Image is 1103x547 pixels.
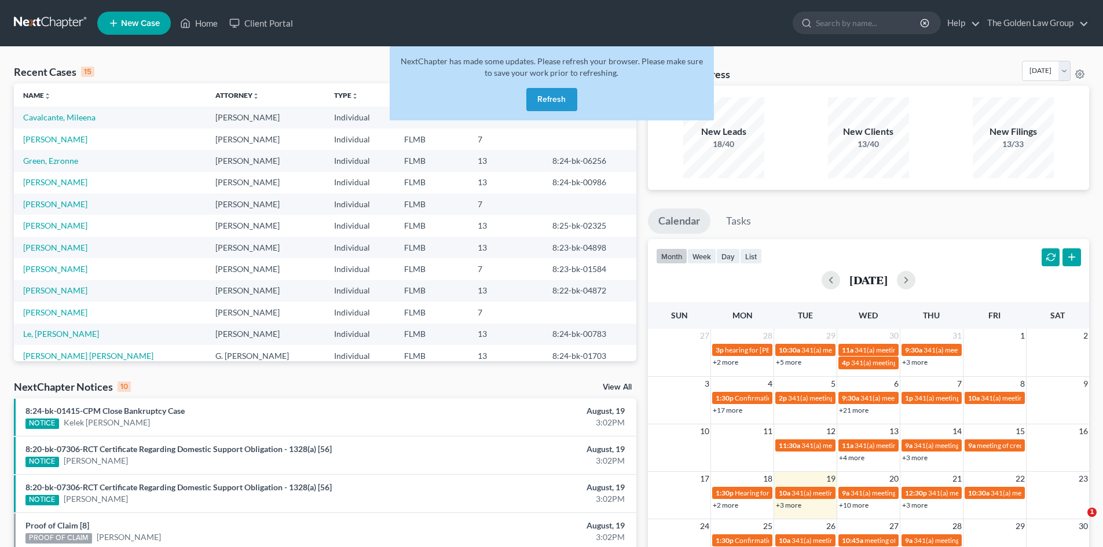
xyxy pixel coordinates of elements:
[543,280,636,302] td: 8:22-bk-04872
[1078,472,1089,486] span: 23
[941,13,980,34] a: Help
[825,519,837,533] span: 26
[526,88,577,111] button: Refresh
[928,489,1040,497] span: 341(a) meeting for [PERSON_NAME]
[699,329,710,343] span: 27
[23,91,51,100] a: Nameunfold_more
[888,519,900,533] span: 27
[1014,424,1026,438] span: 15
[433,455,625,467] div: 3:02PM
[888,424,900,438] span: 13
[433,531,625,543] div: 3:02PM
[23,307,87,317] a: [PERSON_NAME]
[395,172,468,193] td: FLMB
[25,520,89,530] a: Proof of Claim [8]
[779,489,790,497] span: 10a
[816,12,922,34] input: Search by name...
[543,237,636,258] td: 8:23-bk-04898
[849,274,888,286] h2: [DATE]
[468,237,543,258] td: 13
[762,519,774,533] span: 25
[325,345,395,366] td: Individual
[25,444,332,454] a: 8:20-bk-07306-RCT Certificate Regarding Domestic Support Obligation - 1328(a) [56]
[951,519,963,533] span: 28
[395,193,468,215] td: FLMB
[725,346,814,354] span: hearing for [PERSON_NAME]
[174,13,223,34] a: Home
[776,501,801,509] a: +3 more
[468,129,543,150] td: 7
[1082,377,1089,391] span: 9
[206,150,325,171] td: [PERSON_NAME]
[23,243,87,252] a: [PERSON_NAME]
[732,310,753,320] span: Mon
[716,248,740,264] button: day
[252,93,259,100] i: unfold_more
[893,377,900,391] span: 6
[740,248,762,264] button: list
[395,345,468,366] td: FLMB
[325,172,395,193] td: Individual
[951,472,963,486] span: 21
[981,394,1093,402] span: 341(a) meeting for [PERSON_NAME]
[81,67,94,77] div: 15
[433,443,625,455] div: August, 19
[325,302,395,323] td: Individual
[914,536,1087,545] span: 341(a) meeting for [PERSON_NAME] & [PERSON_NAME]
[801,441,974,450] span: 341(a) meeting for [PERSON_NAME] & [PERSON_NAME]
[762,424,774,438] span: 11
[543,172,636,193] td: 8:24-bk-00986
[97,531,161,543] a: [PERSON_NAME]
[603,383,632,391] a: View All
[716,346,724,354] span: 3p
[842,489,849,497] span: 9a
[902,453,928,462] a: +3 more
[543,258,636,280] td: 8:23-bk-01584
[923,310,940,320] span: Thu
[395,280,468,302] td: FLMB
[851,358,1024,367] span: 341(a) meeting for [PERSON_NAME] & [PERSON_NAME]
[395,258,468,280] td: FLMB
[468,345,543,366] td: 13
[825,329,837,343] span: 29
[206,302,325,323] td: [PERSON_NAME]
[433,482,625,493] div: August, 19
[325,107,395,128] td: Individual
[121,19,160,28] span: New Case
[839,453,864,462] a: +4 more
[968,394,980,402] span: 10a
[981,13,1089,34] a: The Golden Law Group
[779,441,800,450] span: 11:30a
[699,424,710,438] span: 10
[25,457,59,467] div: NOTICE
[842,358,850,367] span: 4p
[914,441,1025,450] span: 341(a) meeting for [PERSON_NAME]
[828,125,909,138] div: New Clients
[206,324,325,345] td: [PERSON_NAME]
[735,394,928,402] span: Confirmation hearing for [PERSON_NAME] & [PERSON_NAME]
[206,172,325,193] td: [PERSON_NAME]
[325,215,395,236] td: Individual
[1064,508,1091,535] iframe: Intercom live chat
[468,172,543,193] td: 13
[735,489,825,497] span: Hearing for [PERSON_NAME]
[687,248,716,264] button: week
[401,56,703,78] span: NextChapter has made some updates. Please refresh your browser. Please make sure to save your wor...
[905,346,922,354] span: 9:30a
[215,91,259,100] a: Attorneyunfold_more
[23,156,78,166] a: Green, Ezronne
[25,533,92,544] div: PROOF OF CLAIM
[1050,310,1065,320] span: Sat
[23,351,153,361] a: [PERSON_NAME] [PERSON_NAME]
[798,310,813,320] span: Tue
[1014,519,1026,533] span: 29
[543,324,636,345] td: 8:24-bk-00783
[851,489,1018,497] span: 341(a) meeting for [PERSON_NAME] [PERSON_NAME]
[395,150,468,171] td: FLMB
[23,329,99,339] a: Le, [PERSON_NAME]
[779,536,790,545] span: 10a
[968,441,976,450] span: 9a
[543,150,636,171] td: 8:24-bk-06256
[968,489,990,497] span: 10:30a
[325,237,395,258] td: Individual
